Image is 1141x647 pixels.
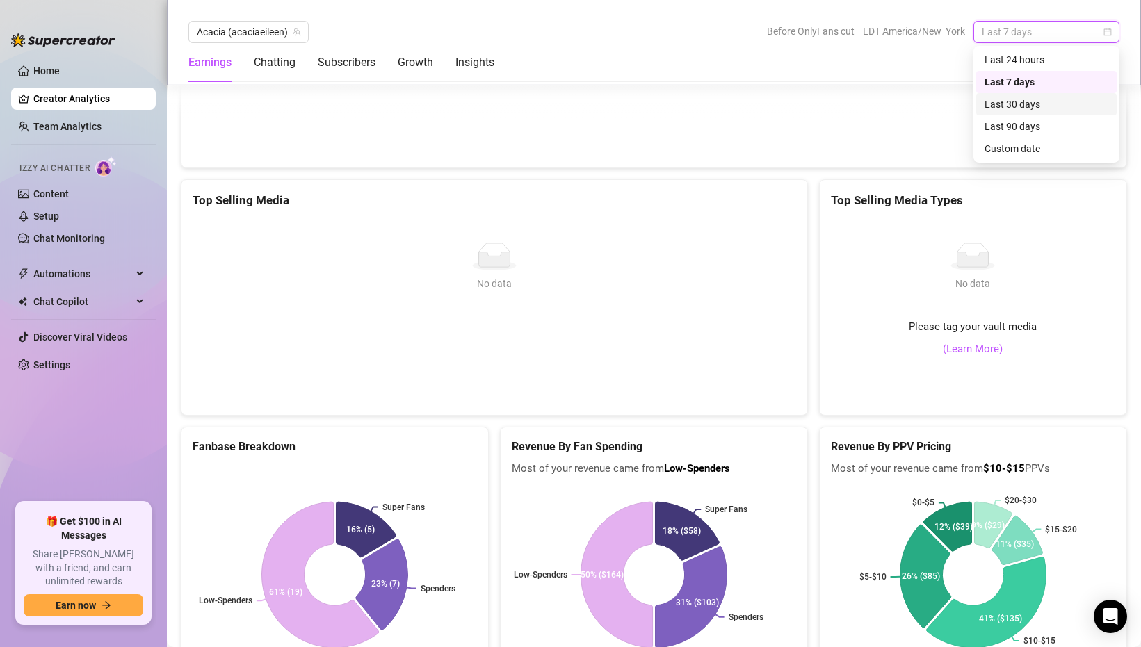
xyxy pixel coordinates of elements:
span: calendar [1103,28,1112,36]
div: Last 24 hours [985,52,1108,67]
a: Team Analytics [33,121,102,132]
text: $20-$30 [1005,495,1037,505]
div: Last 30 days [976,93,1117,115]
h5: Revenue By Fan Spending [512,439,796,455]
div: Earnings [188,54,232,71]
span: 🎁 Get $100 in AI Messages [24,515,143,542]
span: Automations [33,263,132,285]
div: Chatting [254,54,296,71]
div: Last 90 days [985,119,1108,134]
div: Last 30 days [985,97,1108,112]
div: Top Selling Media Types [831,191,1115,210]
h5: Fanbase Breakdown [193,439,477,455]
span: Acacia (acaciaeileen) [197,22,300,42]
div: Last 7 days [985,74,1108,90]
text: Super Fans [382,502,425,512]
div: Last 90 days [976,115,1117,138]
div: Last 24 hours [976,49,1117,71]
div: Top Selling Media [193,191,796,210]
a: Content [33,188,69,199]
span: Most of your revenue came from PPVs [831,461,1115,477]
b: Low-Spenders [664,462,730,475]
h5: Revenue By PPV Pricing [831,439,1115,455]
div: Insights [455,54,494,71]
a: Discover Viral Videos [33,331,127,343]
span: Chat Copilot [33,290,132,313]
text: $0-$5 [912,498,934,507]
span: Please tag your vault media [909,319,1037,336]
a: Creator Analytics [33,88,145,110]
img: Chat Copilot [18,297,27,306]
text: $10-$15 [1023,636,1055,646]
text: Low-Spenders [199,596,252,605]
div: No data [950,276,995,291]
text: Spenders [729,612,763,621]
button: Earn nowarrow-right [24,594,143,616]
text: $5-$10 [859,572,887,582]
span: team [293,28,301,36]
text: $15-$20 [1045,524,1077,534]
span: Last 7 days [982,22,1111,42]
div: Custom date [985,141,1108,156]
span: arrow-right [102,600,111,610]
a: (Learn More) [943,341,1003,358]
div: Last 7 days [976,71,1117,93]
img: logo-BBDzfeDw.svg [11,33,115,47]
img: AI Chatter [95,156,117,177]
text: Low-Spenders [513,570,567,580]
a: Home [33,65,60,76]
div: No data [198,276,791,291]
span: Izzy AI Chatter [19,162,90,175]
div: Growth [398,54,433,71]
span: Earn now [56,600,96,611]
text: Super Fans [705,504,747,514]
a: Chat Monitoring [33,233,105,244]
span: EDT America/New_York [863,21,965,42]
a: Setup [33,211,59,222]
div: Open Intercom Messenger [1094,600,1127,633]
text: Spenders [421,584,455,593]
span: Share [PERSON_NAME] with a friend, and earn unlimited rewards [24,548,143,589]
a: Settings [33,359,70,370]
b: $10-$15 [983,462,1025,475]
div: Custom date [976,138,1117,160]
span: thunderbolt [18,268,29,279]
div: Subscribers [318,54,375,71]
span: Before OnlyFans cut [767,21,855,42]
span: Most of your revenue came from [512,461,796,477]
